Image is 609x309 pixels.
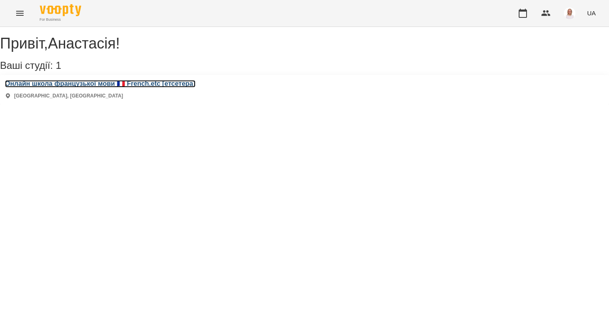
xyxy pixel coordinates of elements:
[564,7,575,19] img: 7b3448e7bfbed3bd7cdba0ed84700e25.png
[10,3,30,23] button: Menu
[14,92,123,100] p: [GEOGRAPHIC_DATA], [GEOGRAPHIC_DATA]
[56,60,61,71] span: 1
[40,4,81,16] img: Voopty Logo
[587,9,596,17] span: UA
[5,80,196,88] a: Онлайн школа французької мови 🇫🇷 French.etc [етсетера]
[584,5,599,21] button: UA
[40,17,81,22] span: For Business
